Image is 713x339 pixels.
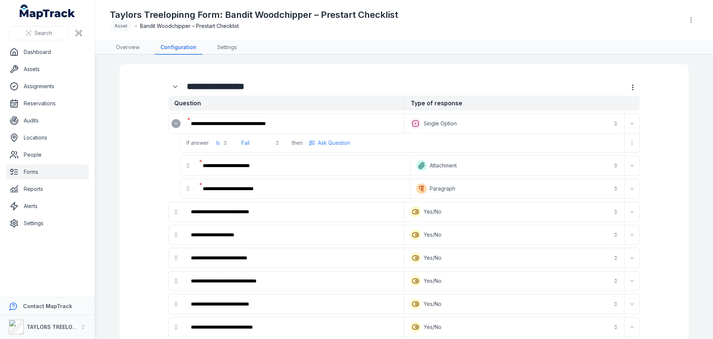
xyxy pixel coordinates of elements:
a: Alerts [6,199,89,214]
a: Settings [6,216,89,231]
span: Ask Question [318,139,350,147]
button: Yes/No [406,204,623,220]
button: Search [9,26,69,40]
button: Paragraph [412,180,623,197]
strong: Question [168,96,404,111]
div: :r24j:-form-item-label [197,157,408,174]
button: Expand [626,252,638,264]
strong: Contact MapTrack [23,303,72,309]
button: Single Option [406,115,623,132]
a: MapTrack [20,4,75,19]
div: :r242:-form-item-label [169,116,183,131]
div: :r25b:-form-item-label [185,250,403,266]
a: Assets [6,62,89,77]
a: Reports [6,182,89,196]
div: drag [180,181,195,196]
span: Bandit Woodchipper – Prestart Checklist [140,22,239,30]
strong: Type of response [404,96,640,111]
div: drag [169,274,183,288]
a: Assignments [6,79,89,94]
div: drag [169,297,183,311]
div: :r25t:-form-item-label [185,319,403,335]
div: :r24p:-form-item-label [197,180,408,197]
div: drag [169,227,183,242]
div: drag [169,204,183,219]
span: Search [35,29,52,37]
div: :r25n:-form-item-label [185,296,403,312]
button: Expand [626,298,638,310]
button: Yes/No [406,319,623,335]
a: Locations [6,130,89,145]
a: Reservations [6,96,89,111]
button: Yes/No [406,296,623,312]
button: Expand [626,206,638,218]
a: Overview [110,41,146,55]
svg: drag [173,232,179,238]
button: more-detail [306,137,354,148]
a: Settings [211,41,243,55]
button: Fail [237,136,284,150]
svg: drag [173,209,179,215]
button: Expand [168,80,182,94]
a: Configuration [154,41,202,55]
div: :r25h:-form-item-label [185,273,403,289]
div: :r24v:-form-item-label [185,204,403,220]
button: Expand [626,275,638,287]
svg: drag [173,301,179,307]
button: Attachment [412,157,623,174]
h1: Taylors Treelopinng Form: Bandit Woodchipper – Prestart Checklist [110,9,398,21]
button: Expand [626,160,638,172]
div: Asset [110,21,132,31]
strong: TAYLORS TREELOPPING [27,324,89,330]
div: :r23q:-form-item-label [168,80,184,94]
svg: drag [173,278,179,284]
button: Expand [626,321,638,333]
a: People [6,147,89,162]
div: drag [169,250,183,265]
div: :r255:-form-item-label [185,227,403,243]
a: Audits [6,113,89,128]
button: Expand [626,118,638,129]
div: :r243:-form-item-label [185,115,403,132]
button: Yes/No [406,250,623,266]
span: then [292,139,303,147]
div: drag [169,320,183,335]
button: Expand [626,229,638,241]
button: Expand [626,183,638,195]
button: more-detail [626,137,638,149]
button: Is [212,136,232,150]
button: Expand [172,119,180,128]
button: more-detail [626,80,640,95]
button: Yes/No [406,273,623,289]
div: drag [180,158,195,173]
button: Yes/No [406,227,623,243]
svg: drag [173,255,179,261]
svg: drag [185,186,191,192]
svg: drag [185,163,191,169]
a: Dashboard [6,45,89,60]
span: If answer [186,139,209,147]
a: Forms [6,164,89,179]
svg: drag [173,324,179,330]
